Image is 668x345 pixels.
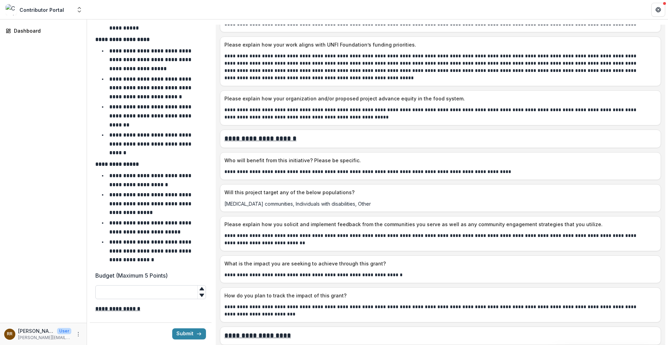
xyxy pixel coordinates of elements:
p: What is the impact you are seeking to achieve through this grant? [224,260,654,267]
button: Get Help [651,3,665,17]
p: Please explain how your organization and/or proposed project advance equity in the food system. [224,95,654,102]
a: Dashboard [3,25,84,36]
div: Rachel Reese [7,332,13,336]
p: Please explain how your work aligns with UNFI Foundation’s funding priorities. [224,41,654,48]
p: [PERSON_NAME] [18,327,54,335]
p: Please explain how you solicit and implement feedback from the communities you serve as well as a... [224,221,654,228]
button: Submit [172,328,206,339]
div: Contributor Portal [19,6,64,14]
p: How do you plan to track the impact of this grant? [224,292,654,299]
div: Dashboard [14,27,78,34]
p: Who will benefit from this initiative? Please be specific. [224,157,654,164]
p: [MEDICAL_DATA] communities, Individuals with disabilities, Other [224,200,657,207]
p: Budget (Maximum 5 Points) [95,271,168,280]
img: Contributor Portal [6,4,17,15]
p: Will this project target any of the below populations? [224,189,654,196]
p: User [57,328,71,334]
p: [PERSON_NAME][EMAIL_ADDRESS][PERSON_NAME][DOMAIN_NAME] [18,335,71,341]
button: More [74,330,82,338]
button: Open entity switcher [74,3,84,17]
